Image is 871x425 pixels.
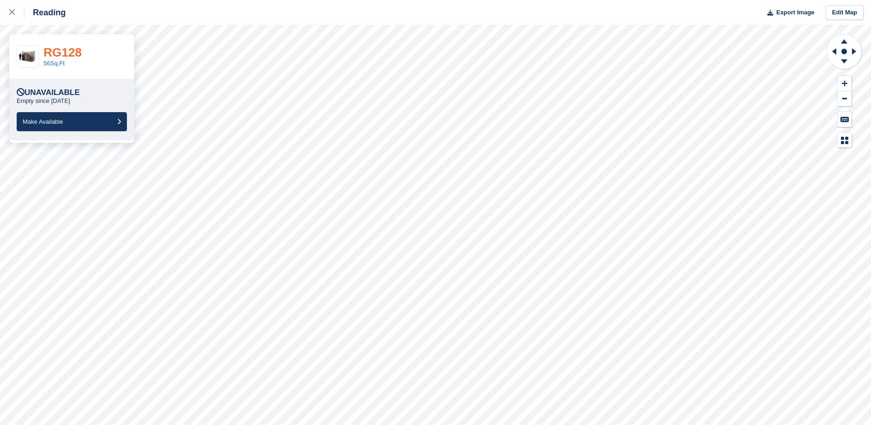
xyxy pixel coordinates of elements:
a: RG128 [44,45,81,59]
button: Map Legend [838,133,852,148]
button: Make Available [17,112,127,131]
div: Reading [25,7,66,18]
span: Make Available [23,118,63,125]
div: Unavailable [17,88,80,97]
img: 56sqft.jpg [17,49,38,65]
button: Zoom Out [838,91,852,107]
a: Edit Map [826,5,864,20]
button: Zoom In [838,76,852,91]
button: Export Image [762,5,815,20]
span: Export Image [776,8,814,17]
a: 56Sq.Ft [44,60,65,67]
button: Keyboard Shortcuts [838,112,852,127]
p: Empty since [DATE] [17,97,70,105]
